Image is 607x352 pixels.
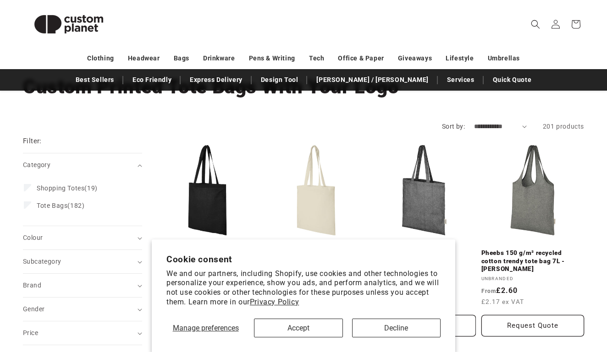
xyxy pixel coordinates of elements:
[254,319,342,337] button: Accept
[442,72,479,88] a: Services
[312,72,433,88] a: [PERSON_NAME] / [PERSON_NAME]
[309,50,324,66] a: Tech
[398,50,432,66] a: Giveaways
[87,50,114,66] a: Clothing
[128,72,176,88] a: Eco Friendly
[23,226,142,249] summary: Colour (0 selected)
[525,14,546,34] summary: Search
[37,184,84,192] span: Shopping Totes
[166,319,245,337] button: Manage preferences
[23,329,38,336] span: Price
[250,298,299,306] a: Privacy Policy
[352,319,441,337] button: Decline
[23,4,115,45] img: Custom Planet
[185,72,247,88] a: Express Delivery
[256,72,303,88] a: Design Tool
[488,50,520,66] a: Umbrellas
[249,50,295,66] a: Pens & Writing
[128,50,160,66] a: Headwear
[23,161,50,168] span: Category
[446,50,474,66] a: Lifestyle
[23,305,44,313] span: Gender
[23,274,142,297] summary: Brand (0 selected)
[23,258,61,265] span: Subcategory
[450,253,607,352] iframe: Chat Widget
[338,50,384,66] a: Office & Paper
[23,298,142,321] summary: Gender (0 selected)
[173,324,239,332] span: Manage preferences
[37,202,67,209] span: Tote Bags
[166,254,441,265] h2: Cookie consent
[23,250,142,273] summary: Subcategory (0 selected)
[23,136,42,146] h2: Filter:
[37,184,98,192] span: (19)
[23,234,43,241] span: Colour
[23,282,41,289] span: Brand
[71,72,119,88] a: Best Sellers
[23,321,142,345] summary: Price
[37,201,84,210] span: (182)
[23,153,142,177] summary: Category (0 selected)
[203,50,235,66] a: Drinkware
[543,123,584,130] span: 201 products
[481,249,585,273] a: Pheebs 150 g/m² recycled cotton trendy tote bag 7L - [PERSON_NAME]
[166,269,441,307] p: We and our partners, including Shopify, use cookies and other technologies to personalize your ex...
[442,123,465,130] label: Sort by:
[174,50,189,66] a: Bags
[488,72,536,88] a: Quick Quote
